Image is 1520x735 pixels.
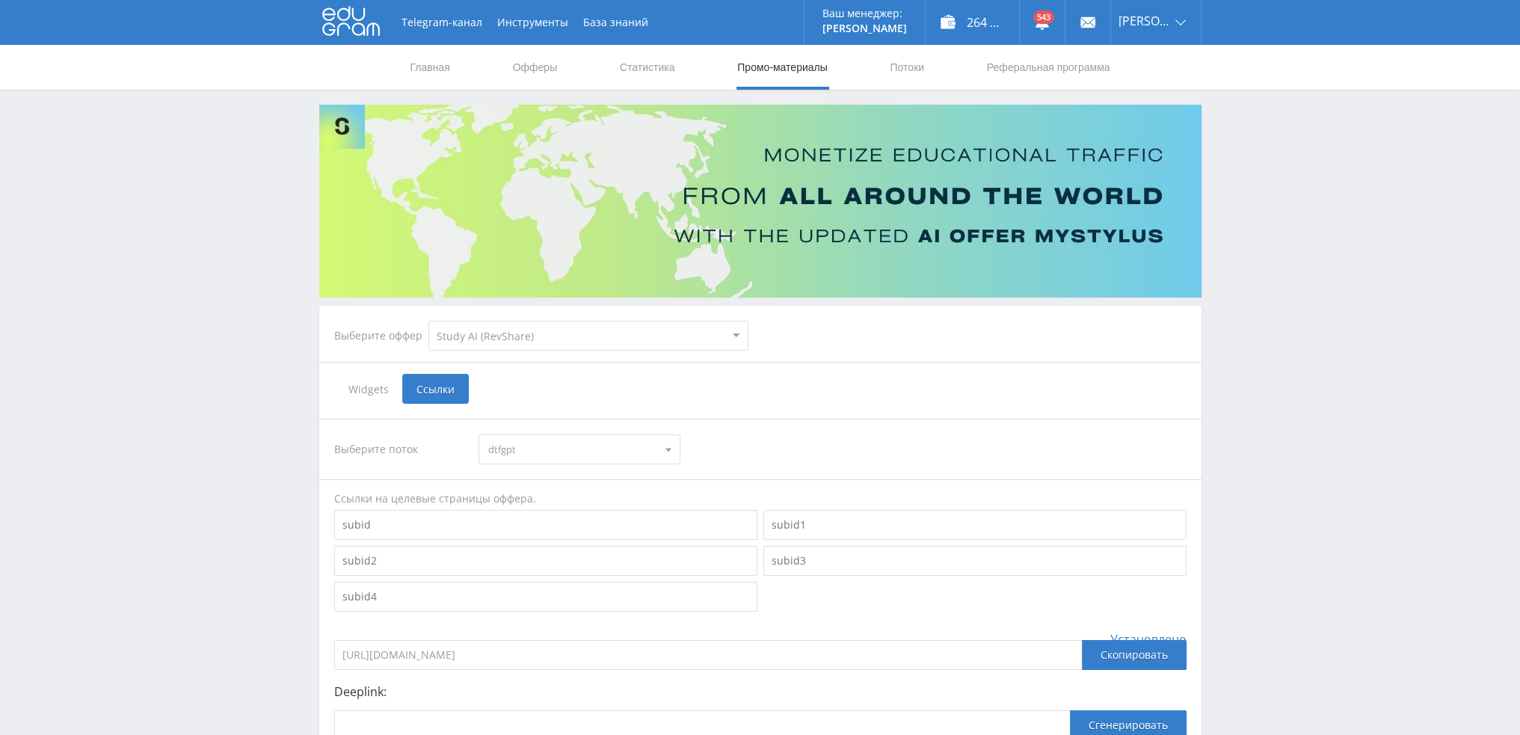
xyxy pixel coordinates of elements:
img: Banner [319,105,1201,298]
input: subid4 [334,582,757,612]
a: Потоки [888,45,926,90]
a: Промо-материалы [736,45,828,90]
a: Главная [409,45,452,90]
span: Widgets [334,374,402,404]
input: subid3 [763,546,1187,576]
p: [PERSON_NAME] [822,22,907,34]
input: subid1 [763,510,1187,540]
div: Скопировать [1082,640,1187,670]
input: subid [334,510,757,540]
span: Установлено [1110,633,1187,646]
div: Выберите поток [334,434,464,464]
a: Реферальная программа [985,45,1112,90]
span: dtfgpt [488,435,657,464]
a: Офферы [511,45,559,90]
a: Статистика [618,45,677,90]
div: Ссылки на целевые страницы оффера. [334,491,1187,506]
span: Ссылки [402,374,469,404]
p: Ваш менеджер: [822,7,907,19]
span: [PERSON_NAME] [1119,15,1171,27]
p: Deeplink: [334,685,1187,698]
input: subid2 [334,546,757,576]
div: Выберите оффер [334,330,428,342]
